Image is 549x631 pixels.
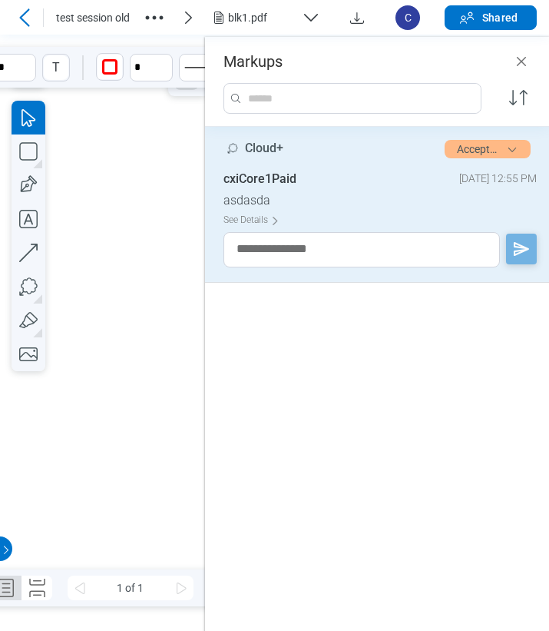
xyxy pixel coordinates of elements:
span: 1 of 1 [92,576,169,600]
button: Download [345,5,369,30]
div: blk1.pdf [228,10,296,25]
span: test session old [56,10,130,25]
span: Cloud+ [245,141,283,155]
div: cxiCore1Paid [223,171,296,187]
button: Shared [445,5,537,30]
button: Select Solid [179,54,227,81]
h3: Markups [223,52,283,71]
div: T [44,55,68,80]
div: asdasda [223,193,537,208]
button: T [42,54,70,81]
span: C [395,5,420,30]
button: Continuous Page Layout [21,576,52,600]
div: [DATE] 12:55 PM [459,172,537,186]
button: Close [512,52,531,71]
button: blk1.pdf [210,5,332,30]
div: See Details [223,208,286,232]
button: Accepted [445,140,531,158]
span: Shared [482,10,518,25]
